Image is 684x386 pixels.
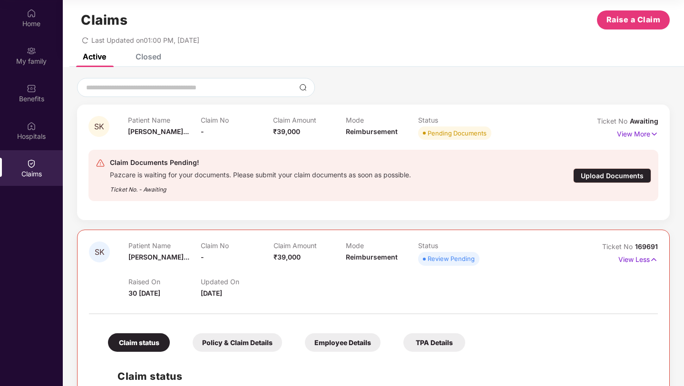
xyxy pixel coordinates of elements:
[573,168,651,183] div: Upload Documents
[128,289,160,297] span: 30 [DATE]
[82,36,88,44] span: redo
[27,84,36,93] img: svg+xml;base64,PHN2ZyBpZD0iQmVuZWZpdHMiIHhtbG5zPSJodHRwOi8vd3d3LnczLm9yZy8yMDAwL3N2ZyIgd2lkdGg9Ij...
[274,241,346,250] p: Claim Amount
[128,253,189,261] span: [PERSON_NAME]...
[128,116,201,124] p: Patient Name
[27,46,36,56] img: svg+xml;base64,PHN2ZyB3aWR0aD0iMjAiIGhlaWdodD0iMjAiIHZpZXdCb3g9IjAgMCAyMCAyMCIgZmlsbD0ibm9uZSIgeG...
[94,123,104,131] span: SK
[428,128,487,138] div: Pending Documents
[110,157,411,168] div: Claim Documents Pending!
[110,168,411,179] div: Pazcare is waiting for your documents. Please submit your claim documents as soon as possible.
[117,368,648,384] h2: Claim status
[602,242,635,251] span: Ticket No
[617,126,658,139] p: View More
[305,333,381,352] div: Employee Details
[418,241,490,250] p: Status
[650,129,658,139] img: svg+xml;base64,PHN2ZyB4bWxucz0iaHR0cDovL3d3dy53My5vcmcvMjAwMC9zdmciIHdpZHRoPSIxNyIgaGVpZ2h0PSIxNy...
[201,289,222,297] span: [DATE]
[630,117,658,125] span: Awaiting
[96,158,105,168] img: svg+xml;base64,PHN2ZyB4bWxucz0iaHR0cDovL3d3dy53My5vcmcvMjAwMC9zdmciIHdpZHRoPSIyNCIgaGVpZ2h0PSIyNC...
[346,253,398,261] span: Reimbursement
[618,252,658,265] p: View Less
[201,253,204,261] span: -
[108,333,170,352] div: Claim status
[273,116,346,124] p: Claim Amount
[110,179,411,194] div: Ticket No. - Awaiting
[201,127,204,135] span: -
[346,116,419,124] p: Mode
[83,52,106,61] div: Active
[418,116,491,124] p: Status
[95,248,105,256] span: SK
[81,12,127,28] h1: Claims
[27,121,36,131] img: svg+xml;base64,PHN2ZyBpZD0iSG9zcGl0YWxzIiB4bWxucz0iaHR0cDovL3d3dy53My5vcmcvMjAwMC9zdmciIHdpZHRoPS...
[201,116,274,124] p: Claim No
[346,127,398,135] span: Reimbursement
[635,242,658,251] span: 169691
[597,10,670,29] button: Raise a Claim
[201,241,273,250] p: Claim No
[606,14,661,26] span: Raise a Claim
[403,333,465,352] div: TPA Details
[27,9,36,18] img: svg+xml;base64,PHN2ZyBpZD0iSG9tZSIgeG1sbnM9Imh0dHA6Ly93d3cudzMub3JnLzIwMDAvc3ZnIiB3aWR0aD0iMjAiIG...
[128,278,201,286] p: Raised On
[27,159,36,168] img: svg+xml;base64,PHN2ZyBpZD0iQ2xhaW0iIHhtbG5zPSJodHRwOi8vd3d3LnczLm9yZy8yMDAwL3N2ZyIgd2lkdGg9IjIwIi...
[273,127,300,135] span: ₹39,000
[650,254,658,265] img: svg+xml;base64,PHN2ZyB4bWxucz0iaHR0cDovL3d3dy53My5vcmcvMjAwMC9zdmciIHdpZHRoPSIxNyIgaGVpZ2h0PSIxNy...
[201,278,273,286] p: Updated On
[597,117,630,125] span: Ticket No
[136,52,161,61] div: Closed
[91,36,199,44] span: Last Updated on 01:00 PM, [DATE]
[299,84,307,91] img: svg+xml;base64,PHN2ZyBpZD0iU2VhcmNoLTMyeDMyIiB4bWxucz0iaHR0cDovL3d3dy53My5vcmcvMjAwMC9zdmciIHdpZH...
[346,241,418,250] p: Mode
[428,254,475,263] div: Review Pending
[274,253,301,261] span: ₹39,000
[128,127,189,135] span: [PERSON_NAME]...
[128,241,201,250] p: Patient Name
[193,333,282,352] div: Policy & Claim Details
